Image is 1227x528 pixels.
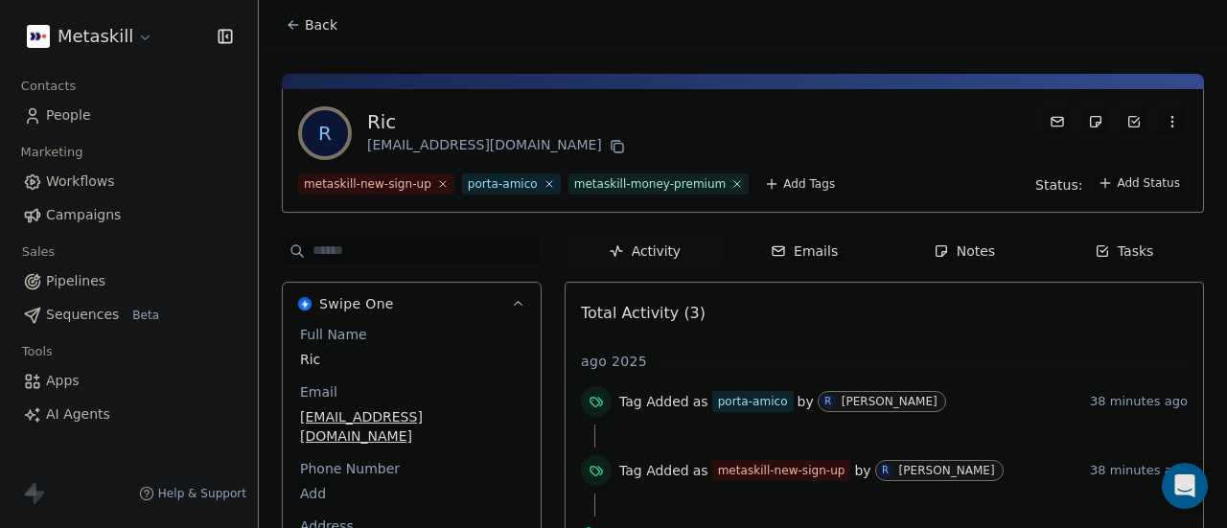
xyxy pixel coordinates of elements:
[15,100,243,131] a: People
[15,199,243,231] a: Campaigns
[1035,175,1082,195] span: Status:
[12,138,91,167] span: Marketing
[693,392,708,411] span: as
[139,486,246,501] a: Help & Support
[283,283,541,325] button: Swipe OneSwipe One
[1090,172,1188,195] button: Add Status
[46,205,121,225] span: Campaigns
[581,304,706,322] span: Total Activity (3)
[23,20,157,53] button: Metaskill
[13,337,60,366] span: Tools
[127,306,165,325] span: Beta
[367,135,629,158] div: [EMAIL_ADDRESS][DOMAIN_NAME]
[46,371,80,391] span: Apps
[302,110,348,156] span: R
[300,484,523,503] span: Add
[46,172,115,192] span: Workflows
[15,399,243,430] a: AI Agents
[296,382,341,402] span: Email
[1090,394,1188,409] span: 38 minutes ago
[274,8,349,42] button: Back
[296,459,404,478] span: Phone Number
[319,294,394,313] span: Swipe One
[756,173,843,195] button: Add Tags
[581,352,647,371] span: ago 2025
[300,407,523,446] span: [EMAIL_ADDRESS][DOMAIN_NAME]
[824,394,831,409] div: R
[798,392,814,411] span: by
[15,265,243,297] a: Pipelines
[158,486,246,501] span: Help & Support
[12,72,84,101] span: Contacts
[468,175,538,193] div: porta-amico
[58,24,133,49] span: Metaskill
[899,464,995,477] div: [PERSON_NAME]
[15,166,243,197] a: Workflows
[882,463,889,478] div: R
[771,241,838,262] div: Emails
[46,105,91,126] span: People
[842,395,938,408] div: [PERSON_NAME]
[1090,463,1188,478] span: 38 minutes ago
[619,392,689,411] span: Tag Added
[15,365,243,397] a: Apps
[298,297,312,310] img: Swipe One
[27,25,50,48] img: AVATAR%20METASKILL%20-%20Colori%20Positivo.png
[46,271,105,291] span: Pipelines
[13,238,63,266] span: Sales
[304,175,431,193] div: metaskill-new-sign-up
[1095,241,1154,262] div: Tasks
[1162,463,1208,509] div: Open Intercom Messenger
[934,241,995,262] div: Notes
[619,461,689,480] span: Tag Added
[46,404,110,425] span: AI Agents
[46,305,119,325] span: Sequences
[367,108,629,135] div: Ric
[718,393,788,410] div: porta-amico
[300,350,523,369] span: Ric
[15,299,243,331] a: SequencesBeta
[305,15,337,34] span: Back
[296,325,371,344] span: Full Name
[718,462,845,479] div: metaskill-new-sign-up
[574,175,727,193] div: metaskill-money-premium
[693,461,708,480] span: as
[854,461,870,480] span: by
